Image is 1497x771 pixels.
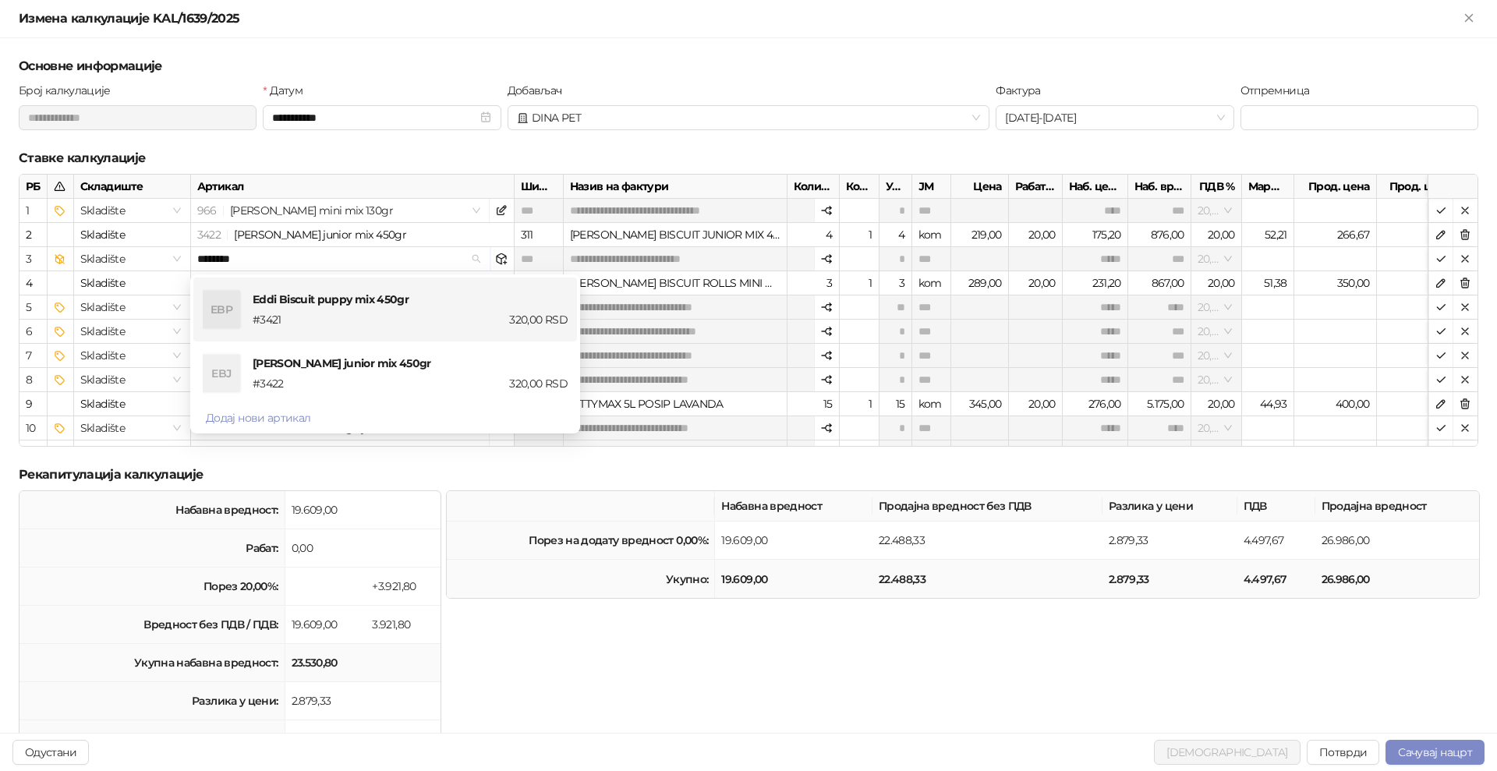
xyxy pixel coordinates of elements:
td: 4.497,67 [1237,560,1315,598]
th: Набавна вредност [715,491,872,522]
div: [PERSON_NAME] BISCUIT ROLLS MINI MIX 600G [564,271,787,295]
div: Складиште [74,175,191,199]
div: 4 [787,223,840,247]
button: Одустани [12,740,89,765]
td: 0,00 [285,529,366,568]
span: 20,00 % [1198,199,1235,222]
div: Skladište [74,392,191,416]
td: 4.497,67 [366,720,441,759]
div: 5 [26,299,41,316]
div: 4 [26,274,41,292]
td: 19.609,00 [715,522,872,560]
div: Измена калкулације KAL/1639/2025 [19,9,1460,28]
div: Skladište [74,271,191,295]
th: Продајна вредност [1315,491,1479,522]
div: 4 [879,223,912,247]
button: Сачувај нацрт [1386,740,1485,765]
th: ПДВ [1237,491,1315,522]
span: 20,00 % [1198,344,1235,367]
td: 23.530,80 [285,644,366,682]
div: 312 [515,271,564,295]
div: 8 [26,371,41,388]
div: 231,20 [1063,271,1128,295]
div: Улазна кол. [879,175,912,199]
div: 1 [26,202,41,219]
span: 20,00 % [1198,320,1235,343]
div: # 3421 [249,311,410,328]
div: 6 [26,323,41,340]
span: 20,00 % [1198,368,1235,391]
input: Отпремница [1240,105,1478,130]
td: Вредност без ПДВ / ПДВ: [19,606,285,644]
div: ЈМ [912,175,951,199]
div: 20,00 [1191,392,1242,416]
div: 3 [26,250,41,267]
label: Фактура [996,82,1050,99]
div: РБ [19,175,48,199]
span: [PERSON_NAME] mini mix 130gr [197,199,483,222]
div: Наб. цена [1063,175,1128,199]
div: 3 [879,271,912,295]
button: [DEMOGRAPHIC_DATA] [1154,740,1300,765]
td: Укупно: [447,560,715,598]
span: BA Gammarus 120ml [197,440,483,464]
span: Skladište [80,199,184,222]
td: 4.497,67 [1237,522,1315,560]
label: Отпремница [1240,82,1319,99]
label: Број калкулације [19,82,120,99]
td: 22.488,33 [872,560,1102,598]
div: Маржа % [1242,175,1294,199]
div: 52,21 [1242,223,1294,247]
div: kom [912,223,951,247]
div: 20,00 [1009,392,1063,416]
input: Број калкулације [19,105,257,130]
div: 1 [840,392,879,416]
div: Назив на фактури [564,175,787,199]
div: 20,00 [1009,223,1063,247]
div: kom [912,271,951,295]
div: 11 [26,444,41,461]
button: Додај нови артикал [193,405,323,430]
div: 1 [840,271,879,295]
div: 876,00 [1128,223,1191,247]
h5: Основне информације [19,57,1478,76]
span: Skladište [80,344,184,367]
th: Продајна вредност без ПДВ [872,491,1102,522]
div: 7 [26,347,41,364]
div: 276,00 [1063,392,1128,416]
span: Skladište [80,247,184,271]
div: 44,93 [1242,392,1294,416]
div: [PERSON_NAME] BISCUIT JUNIOR MIX 450G [564,223,787,247]
td: Порез 20,00%: [19,568,285,606]
span: 3422 | Eddie Biscuit junior mix 450gr [197,228,406,242]
div: # 3422 [249,375,410,392]
div: Количина [787,175,840,199]
div: Артикал [191,175,515,199]
div: 20,00 [1009,271,1063,295]
div: Цена [951,175,1009,199]
button: Close [1460,9,1478,28]
span: 20,00 % [1198,416,1235,440]
div: 219,00 [951,223,1009,247]
td: 2.879,33 [285,682,366,720]
span: 20,00 % [1198,247,1235,271]
td: Продајна вредност без ПДВ / ПДВ: [19,720,285,759]
td: 2.879,33 [1102,522,1237,560]
div: Рабат % [1009,175,1063,199]
h5: Рекапитулација калкулације [19,465,1478,484]
div: 51,38 [1242,271,1294,295]
button: Потврди [1307,740,1380,765]
div: 15 [787,392,840,416]
td: Набавна вредност: [19,491,285,529]
span: Skladište [80,295,184,319]
div: 320,00 RSD [410,375,571,392]
td: Рабат: [19,529,285,568]
div: Шифра на фактури [515,175,564,199]
div: 345,00 [951,392,1009,416]
td: 2.879,33 [1102,560,1237,598]
div: 400,00 [1294,392,1377,416]
div: 20,00 [1191,271,1242,295]
input: Датум [272,109,476,126]
td: Разлика у цени: [19,682,285,720]
span: 971 [197,445,213,459]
